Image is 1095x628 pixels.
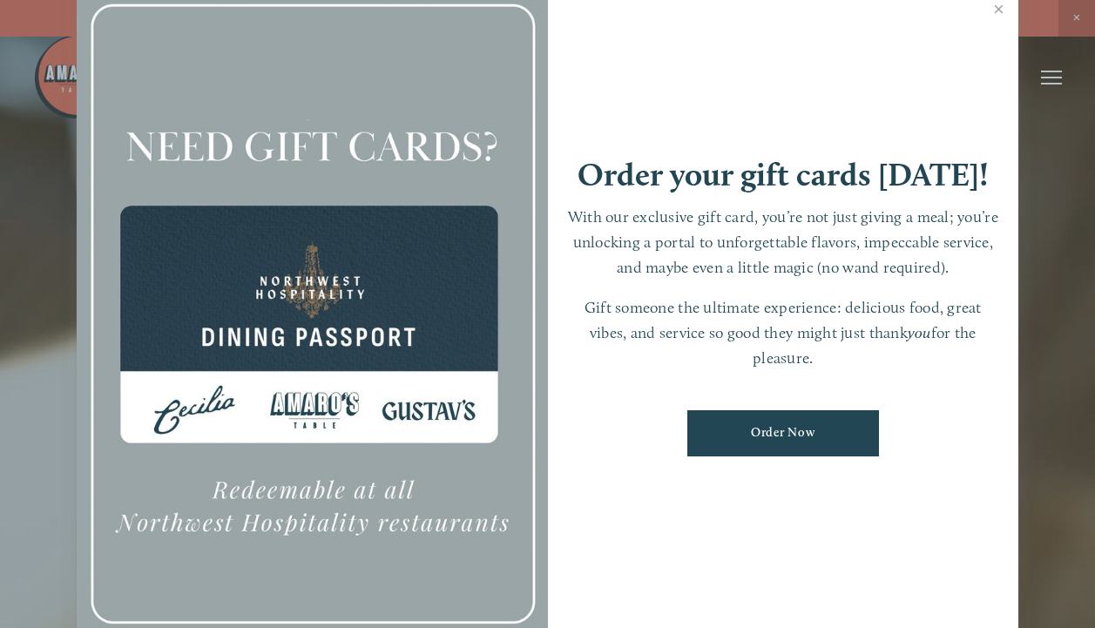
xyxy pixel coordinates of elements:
h1: Order your gift cards [DATE]! [578,159,989,191]
p: Gift someone the ultimate experience: delicious food, great vibes, and service so good they might... [565,295,1002,370]
p: With our exclusive gift card, you’re not just giving a meal; you’re unlocking a portal to unforge... [565,205,1002,280]
em: you [908,323,931,341]
a: Order Now [687,410,879,456]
